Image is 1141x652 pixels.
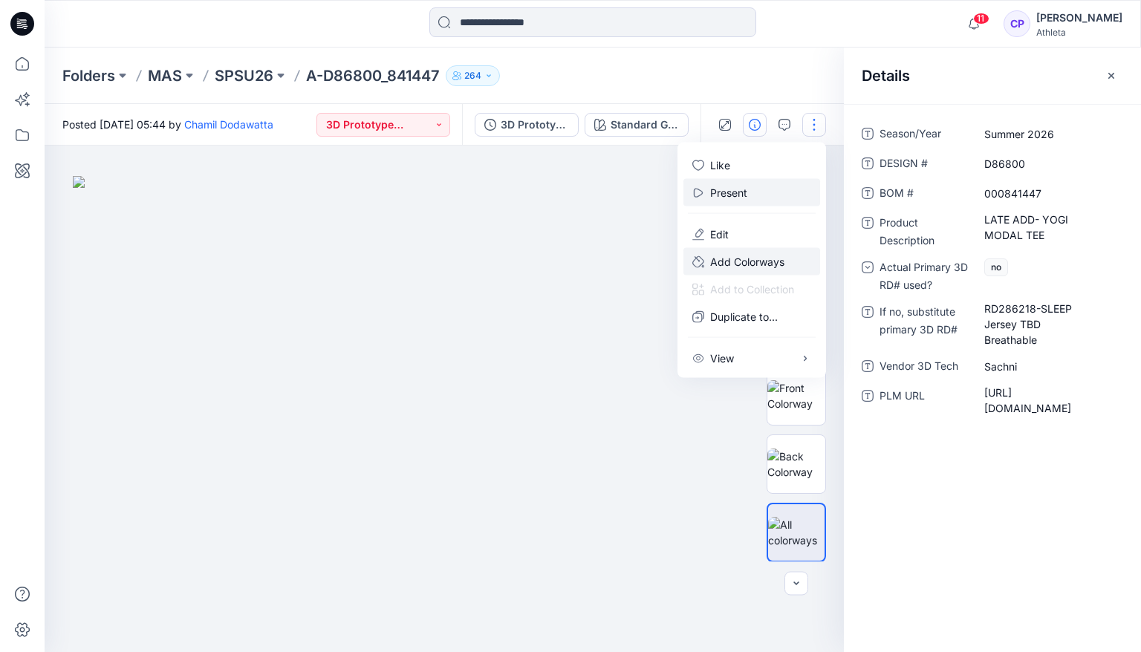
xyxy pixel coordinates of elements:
p: View [710,351,734,366]
span: D86800 [984,156,1114,172]
p: Add Colorways [710,254,784,270]
button: 264 [446,65,500,86]
span: If no, substitute primary 3D RD# [880,303,969,348]
button: 3D Prototype Sample [475,113,579,137]
span: no [984,258,1008,276]
span: Season/Year [880,125,969,146]
a: MAS [148,65,182,86]
img: All colorways [768,517,825,548]
span: PLM URL [880,387,969,417]
span: Sachni [984,359,1114,374]
a: Folders [62,65,115,86]
div: 3D Prototype Sample [501,117,569,133]
h2: Details [862,67,910,85]
a: Chamil Dodawatta [184,118,273,131]
div: CP [1004,10,1030,37]
button: Standard Grey Scale [585,113,689,137]
span: Posted [DATE] 05:44 by [62,117,273,132]
img: eyJhbGciOiJIUzI1NiIsImtpZCI6IjAiLCJzbHQiOiJzZXMiLCJ0eXAiOiJKV1QifQ.eyJkYXRhIjp7InR5cGUiOiJzdG9yYW... [73,176,816,652]
span: BOM # [880,184,969,205]
img: Back Colorway [767,449,825,480]
span: DESIGN # [880,154,969,175]
a: Present [710,185,747,201]
p: A-D86800_841447 [306,65,440,86]
span: LATE ADD- YOGI MODAL TEE [984,212,1114,243]
div: [PERSON_NAME] [1036,9,1122,27]
div: Athleta [1036,27,1122,38]
span: RD286218-SLEEP Jersey TBD Breathable [984,301,1114,348]
div: Standard Grey Scale [611,117,679,133]
span: 000841447 [984,186,1114,201]
p: Like [710,157,730,173]
span: https://plmprod.gapinc.com/WebAccess/login.html#URL=C140050062 [984,385,1114,416]
a: SPSU26 [215,65,273,86]
a: Edit [710,226,729,242]
span: Summer 2026 [984,126,1114,142]
span: Vendor 3D Tech [880,357,969,378]
p: 264 [464,68,481,84]
span: Actual Primary 3D RD# used? [880,258,969,294]
button: Details [743,113,767,137]
img: Front Colorway [767,380,825,411]
p: Duplicate to... [710,309,778,325]
span: 11 [973,13,989,25]
span: Product Description [880,214,969,250]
